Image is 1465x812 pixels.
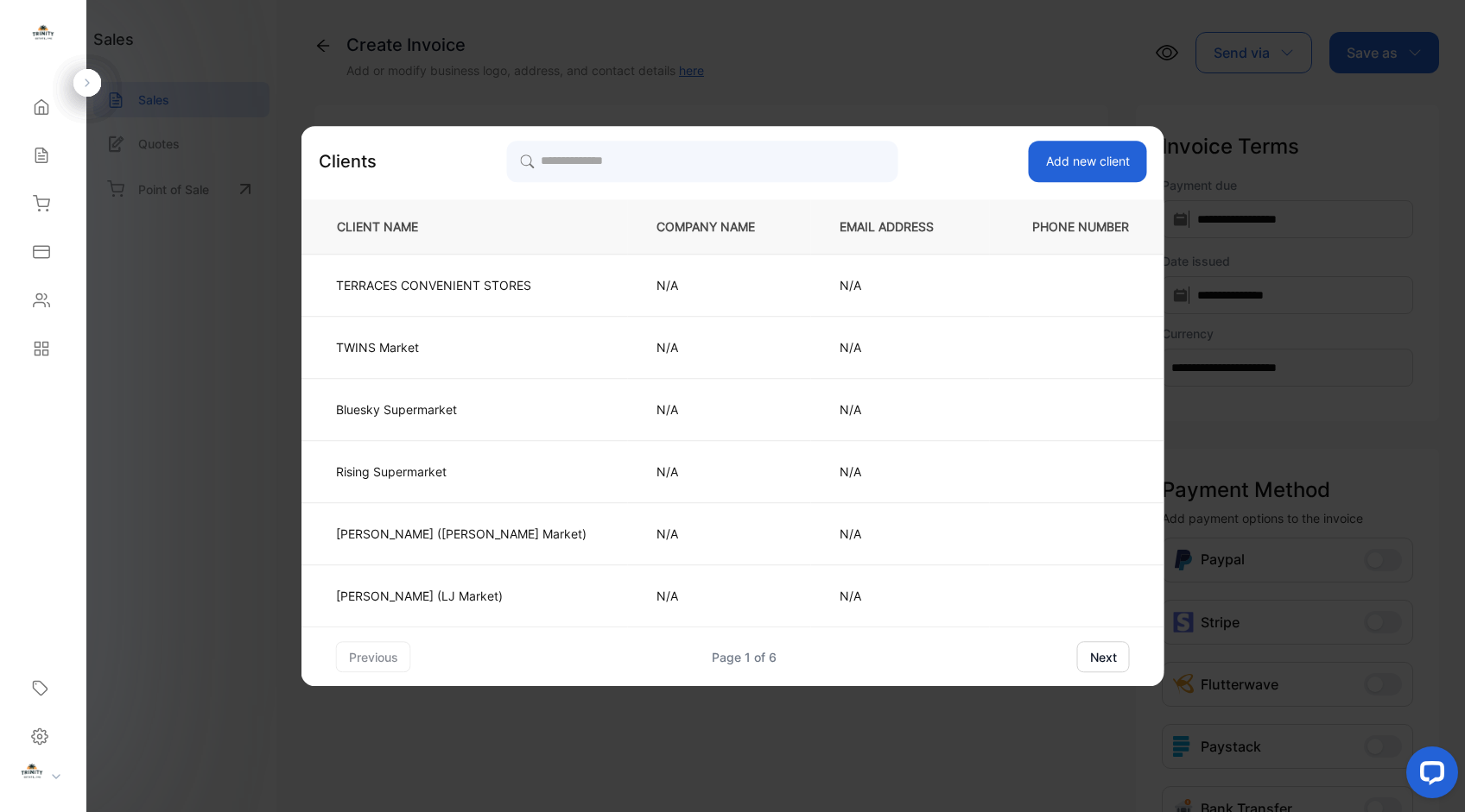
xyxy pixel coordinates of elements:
p: Bluesky Supermarket [336,400,587,419]
p: EMAIL ADDRESS [840,217,961,236]
p: TWINS Market [336,338,587,356]
p: COMPANY NAME [656,217,783,236]
p: N/A [656,587,783,605]
p: PHONE NUMBER [1018,217,1136,236]
p: N/A [656,276,783,294]
p: N/A [840,463,961,481]
p: CLIENT NAME [330,217,599,236]
button: Add new client [1029,141,1147,182]
p: N/A [656,338,783,356]
p: N/A [656,525,783,543]
p: Rising Supermarket [336,463,587,481]
p: TERRACES CONVENIENT STORES [336,276,587,294]
p: N/A [840,525,961,543]
p: N/A [840,400,961,419]
p: N/A [656,463,783,481]
p: [PERSON_NAME] ([PERSON_NAME] Market) [336,525,587,543]
p: Clients [319,148,377,174]
img: logo [30,22,56,48]
img: profile [19,761,45,787]
button: previous [336,641,411,672]
div: Page 1 of 6 [712,648,777,666]
p: N/A [840,587,961,605]
p: [PERSON_NAME] (LJ Market) [336,587,587,605]
p: N/A [656,400,783,419]
iframe: LiveChat chat widget [1392,740,1465,812]
button: next [1077,641,1130,672]
p: N/A [840,276,961,294]
p: N/A [840,338,961,356]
